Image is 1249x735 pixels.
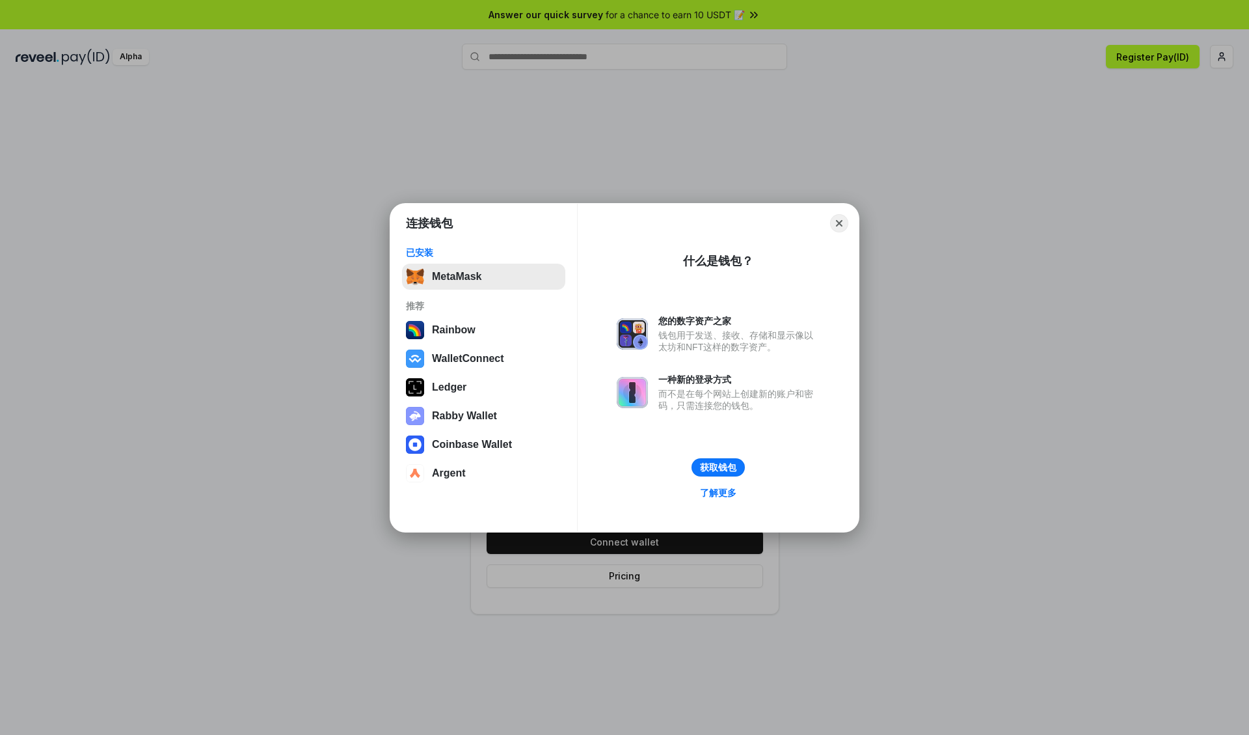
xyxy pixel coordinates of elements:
[658,329,820,353] div: 钱包用于发送、接收、存储和显示像以太坊和NFT这样的数字资产。
[402,374,565,400] button: Ledger
[432,353,504,365] div: WalletConnect
[658,315,820,327] div: 您的数字资产之家
[432,381,466,393] div: Ledger
[406,247,561,258] div: 已安装
[402,264,565,290] button: MetaMask
[700,462,736,473] div: 获取钱包
[432,324,476,336] div: Rainbow
[432,410,497,422] div: Rabby Wallet
[402,317,565,343] button: Rainbow
[406,378,424,396] img: svg+xml,%3Csvg%20xmlns%3D%22http%3A%2F%2Fwww.w3.org%2F2000%2Fsvg%22%20width%3D%2228%22%20height%3...
[658,388,820,411] div: 而不是在每个网站上创建新的账户和密码，只需连接您的钱包。
[406,436,424,454] img: svg+xml,%3Csvg%20width%3D%2228%22%20height%3D%2228%22%20viewBox%3D%220%200%2028%2028%22%20fill%3D...
[402,346,565,372] button: WalletConnect
[406,407,424,425] img: svg+xml,%3Csvg%20xmlns%3D%22http%3A%2F%2Fwww.w3.org%2F2000%2Fsvg%22%20fill%3D%22none%22%20viewBox...
[683,253,753,269] div: 什么是钱包？
[402,432,565,458] button: Coinbase Wallet
[700,487,736,499] div: 了解更多
[617,377,648,408] img: svg+xml,%3Csvg%20xmlns%3D%22http%3A%2F%2Fwww.w3.org%2F2000%2Fsvg%22%20fill%3D%22none%22%20viewBox...
[402,460,565,486] button: Argent
[406,321,424,339] img: svg+xml,%3Csvg%20width%3D%22120%22%20height%3D%22120%22%20viewBox%3D%220%200%20120%20120%22%20fil...
[658,374,820,385] div: 一种新的登录方式
[617,318,648,350] img: svg+xml,%3Csvg%20xmlns%3D%22http%3A%2F%2Fwww.w3.org%2F2000%2Fsvg%22%20fill%3D%22none%22%20viewBox...
[406,268,424,286] img: svg+xml,%3Csvg%20fill%3D%22none%22%20height%3D%2233%22%20viewBox%3D%220%200%2035%2033%22%20width%...
[692,458,745,477] button: 获取钱包
[406,215,453,231] h1: 连接钱包
[432,271,481,283] div: MetaMask
[692,484,744,501] a: 了解更多
[406,464,424,482] img: svg+xml,%3Csvg%20width%3D%2228%22%20height%3D%2228%22%20viewBox%3D%220%200%2028%2028%22%20fill%3D...
[830,214,848,232] button: Close
[406,350,424,368] img: svg+xml,%3Csvg%20width%3D%2228%22%20height%3D%2228%22%20viewBox%3D%220%200%2028%2028%22%20fill%3D...
[432,439,512,451] div: Coinbase Wallet
[406,300,561,312] div: 推荐
[432,467,466,479] div: Argent
[402,403,565,429] button: Rabby Wallet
